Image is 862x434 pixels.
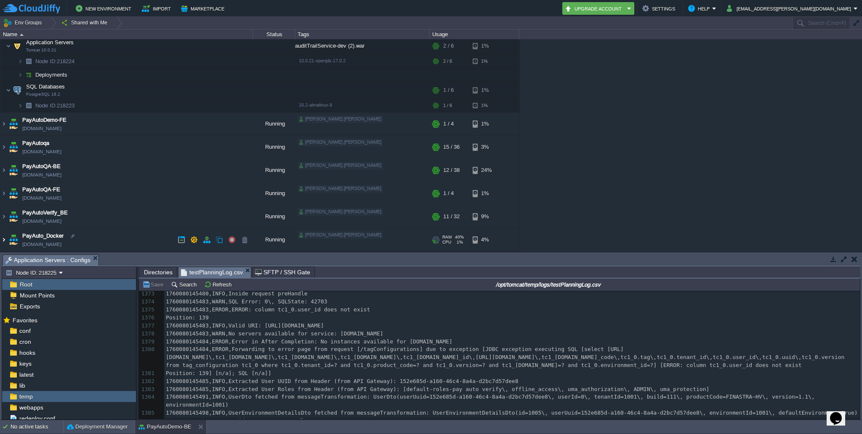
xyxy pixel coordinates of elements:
img: AMDAwAAAACH5BAEAAAAALAAAAAABAAEAAAICRAEAOw== [0,228,7,251]
div: 1% [473,182,500,205]
div: 2 / 6 [443,55,452,68]
div: 1373 [139,290,157,298]
span: 1% [455,240,463,245]
iframe: chat widget [827,400,854,426]
a: cron [18,338,32,346]
span: keys [18,360,33,367]
a: [DOMAIN_NAME] [22,147,61,156]
div: 1382 [139,378,157,386]
a: Root [18,281,34,288]
span: 10.0.21-openjdk-17.0.2 [299,58,346,63]
div: Status [253,29,295,39]
span: 218223 [35,102,76,109]
div: 1374 [139,298,157,306]
div: Running [253,228,295,251]
img: AMDAwAAAACH5BAEAAAAALAAAAAABAAEAAAICRAEAOw== [8,159,19,182]
div: 1% [473,99,500,112]
a: PayAutoqa [22,139,49,147]
span: 218224 [35,58,76,65]
a: PayAutoQA-FE [22,185,60,194]
div: 1384 [139,393,157,401]
button: Env Groups [3,17,45,29]
div: No active tasks [11,420,63,434]
div: 1 / 6 [443,99,452,112]
img: AMDAwAAAACH5BAEAAAAALAAAAAABAAEAAAICRAEAOw== [0,159,7,182]
button: Node ID: 218225 [5,269,59,276]
div: Usage [430,29,519,39]
button: Marketplace [181,3,227,13]
img: AMDAwAAAACH5BAEAAAAALAAAAAABAAEAAAICRAEAOw== [8,182,19,205]
a: PayAuto_Docker [22,232,64,240]
div: 24% [473,159,500,182]
button: Refresh [204,281,234,288]
img: AMDAwAAAACH5BAEAAAAALAAAAAABAAEAAAICRAEAOw== [8,136,19,158]
span: 1760080145484,ERROR,Error in After Completion: No instances available for [DOMAIN_NAME] [166,338,452,345]
img: AMDAwAAAACH5BAEAAAAALAAAAAABAAEAAAICRAEAOw== [23,55,35,68]
span: Favorites [11,316,39,324]
a: PayAutoDemo-FE [22,116,67,124]
span: 1760080145483,INFO,Valid URI: [URL][DOMAIN_NAME] [166,322,324,329]
img: AMDAwAAAACH5BAEAAAAALAAAAAABAAEAAAICRAEAOw== [20,34,24,36]
div: 1378 [139,330,157,338]
div: 1 / 4 [443,113,454,135]
span: 1760080145485,INFO,Extracted User Roles from Header (from API Gateway): [default-roles-pay auto v... [166,386,709,392]
span: latest [18,371,35,378]
span: Position: 139] [n/a]; SQL [n/a]] [166,370,271,376]
img: AMDAwAAAACH5BAEAAAAALAAAAAABAAEAAAICRAEAOw== [6,82,11,99]
div: 1 / 6 [443,82,454,99]
span: PayAutoVerify_BE [22,209,68,217]
a: PayAutoQA-BE [22,162,61,171]
a: Node ID:218224 [35,58,76,65]
span: 1760080145483,WARN,No servers available for service: [DOMAIN_NAME] [166,330,383,337]
span: hooks [18,349,37,356]
img: CloudJiffy [3,3,60,14]
button: Settings [642,3,678,13]
div: 1386 [139,417,157,425]
a: temp [18,393,34,400]
div: 1% [473,113,500,135]
button: Shared with Me [61,17,110,29]
div: Name [1,29,253,39]
span: Node ID: [35,58,57,64]
span: 1760080145480,INFO,Inside request preHandle [166,290,308,297]
img: AMDAwAAAACH5BAEAAAAALAAAAAABAAEAAAICRAEAOw== [11,82,23,99]
div: 1% [473,38,500,54]
span: Directories [144,267,173,277]
a: lib [18,382,27,389]
button: [EMAIL_ADDRESS][PERSON_NAME][DOMAIN_NAME] [727,3,854,13]
div: 9% [473,205,500,228]
div: Running [253,159,295,182]
a: webapps [18,404,45,411]
button: Deployment Manager [67,423,128,431]
span: Node ID: [35,102,57,109]
a: [DOMAIN_NAME] [22,194,61,202]
img: AMDAwAAAACH5BAEAAAAALAAAAAABAAEAAAICRAEAOw== [0,136,7,158]
span: testPlanningLog.csv [181,267,243,278]
a: Deployments [35,71,69,78]
span: 1760080145498,INFO,Inside request preHandle [166,418,308,424]
img: AMDAwAAAACH5BAEAAAAALAAAAAABAAEAAAICRAEAOw== [18,68,23,81]
img: AMDAwAAAACH5BAEAAAAALAAAAAABAAEAAAICRAEAOw== [23,99,35,112]
span: Position: 139 [166,314,209,321]
div: 1 / 4 [443,182,454,205]
a: [DOMAIN_NAME] [22,171,61,179]
div: Running [253,113,295,135]
div: 1375 [139,306,157,314]
span: CPU [442,240,451,245]
div: [PERSON_NAME].[PERSON_NAME] [298,162,383,169]
span: 1760080145485,INFO,Extracted User UUID from Header (from API Gateway): 152e685d-a160-46c4-8a4a-d2... [166,378,518,384]
div: [PERSON_NAME].[PERSON_NAME] [298,115,383,123]
div: 2 / 6 [443,38,454,54]
span: 1760080145483,ERROR,ERROR: column tc1_0.user_id does not exist [166,306,370,313]
a: SQL DatabasesPostgreSQL 16.2 [25,83,66,90]
span: 1760080145484,ERROR,Forwarding to error page from request [/tagConfigurations] due to exception [... [166,346,848,368]
button: PayAutoDemo-BE [138,423,192,431]
a: conf [18,327,32,335]
div: 1383 [139,386,157,394]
